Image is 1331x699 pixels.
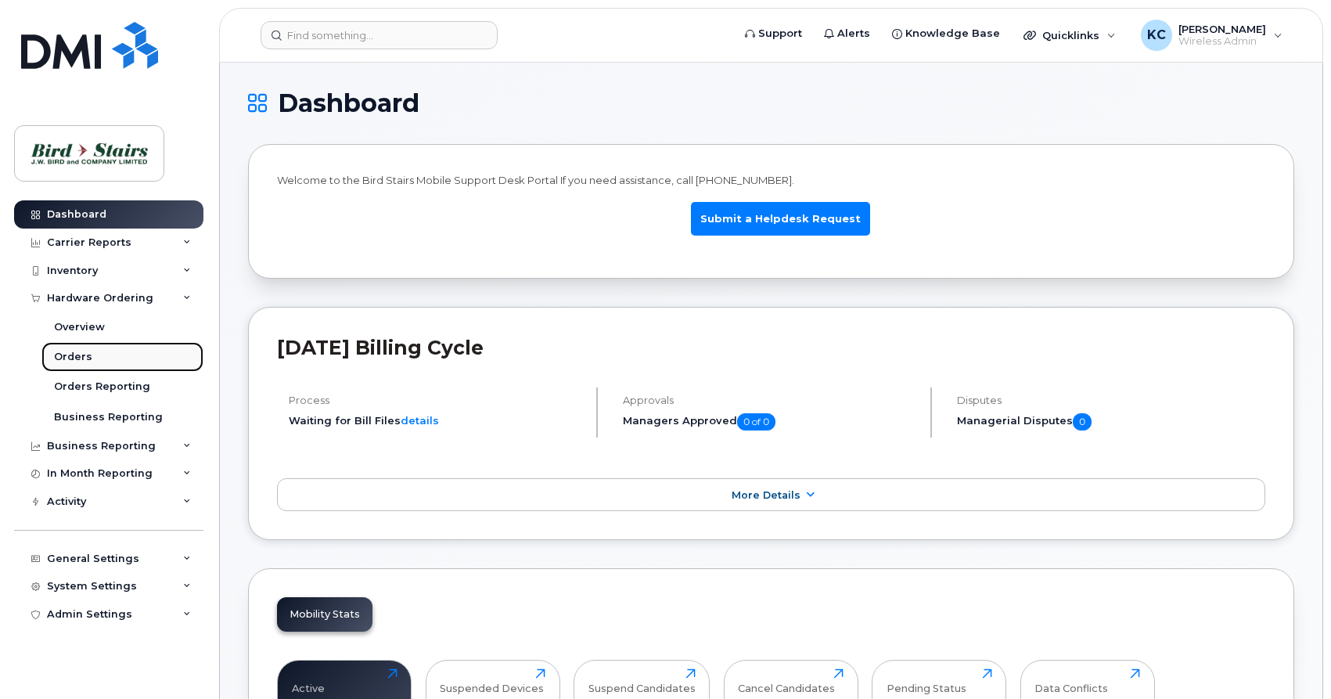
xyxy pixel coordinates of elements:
[623,413,917,431] h5: Managers Approved
[737,413,775,431] span: 0 of 0
[732,489,800,501] span: More Details
[957,395,1265,406] h4: Disputes
[277,336,1265,359] h2: [DATE] Billing Cycle
[738,668,835,694] div: Cancel Candidates
[957,413,1265,431] h5: Managerial Disputes
[401,414,439,427] a: details
[440,668,544,694] div: Suspended Devices
[289,395,583,406] h4: Process
[278,92,419,115] span: Dashboard
[292,668,325,694] div: Active
[1073,413,1092,431] span: 0
[1034,668,1108,694] div: Data Conflicts
[887,668,966,694] div: Pending Status
[1263,631,1319,687] iframe: Messenger Launcher
[588,668,696,694] div: Suspend Candidates
[277,173,1265,188] p: Welcome to the Bird Stairs Mobile Support Desk Portal If you need assistance, call [PHONE_NUMBER].
[691,202,870,236] a: Submit a Helpdesk Request
[289,413,583,428] li: Waiting for Bill Files
[623,395,917,406] h4: Approvals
